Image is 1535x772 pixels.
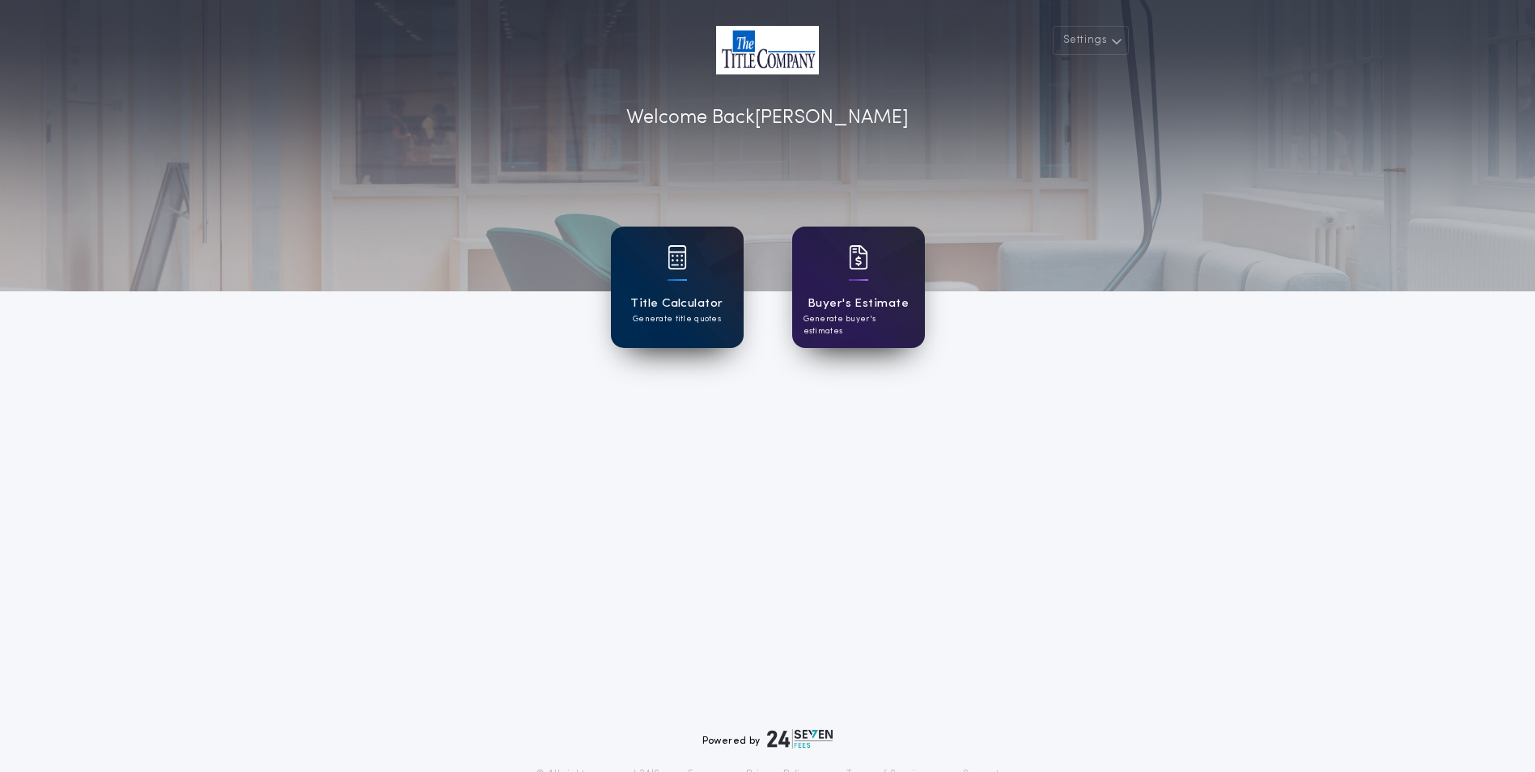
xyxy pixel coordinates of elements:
[1053,26,1129,55] button: Settings
[626,104,909,133] p: Welcome Back [PERSON_NAME]
[716,26,819,74] img: account-logo
[792,227,925,348] a: card iconBuyer's EstimateGenerate buyer's estimates
[611,227,744,348] a: card iconTitle CalculatorGenerate title quotes
[633,313,721,325] p: Generate title quotes
[702,729,833,749] div: Powered by
[630,295,723,313] h1: Title Calculator
[767,729,833,749] img: logo
[808,295,909,313] h1: Buyer's Estimate
[668,245,687,269] img: card icon
[849,245,868,269] img: card icon
[804,313,914,337] p: Generate buyer's estimates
